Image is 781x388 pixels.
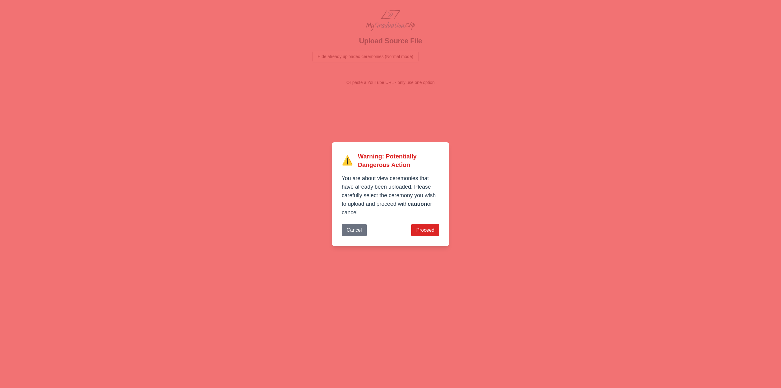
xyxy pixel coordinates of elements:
h2: Warning: Potentially Dangerous Action [358,152,439,169]
button: Cancel [342,224,367,236]
span: ⚠️ [342,155,358,166]
button: Proceed [411,224,439,236]
b: caution [408,201,427,207]
p: You are about view ceremonies that have already been uploaded. Please carefully select the ceremo... [342,174,439,217]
